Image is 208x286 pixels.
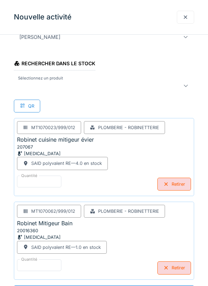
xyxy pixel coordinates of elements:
div: Plomberie - Robinetterie [98,124,159,131]
div: Retirer [157,261,191,274]
div: [MEDICAL_DATA] [17,234,100,241]
div: Robinet cuisine mitigeur évier [17,135,94,144]
div: MT1070062/999/012 [31,208,75,214]
div: QR [14,100,40,112]
div: 20016360 [17,227,100,234]
div: SAID polyvalent RE — 1.0 en stock [31,244,101,251]
div: Robinet Mitigeur Bain [17,219,72,227]
div: 207067 [17,144,100,150]
div: Plomberie - Robinetterie [98,208,159,214]
h3: Nouvelle activité [14,13,71,22]
div: Rechercher dans le stock [14,58,95,70]
label: Sélectionnez un produit [17,75,64,81]
label: Quantité [20,173,39,179]
label: Quantité [20,256,39,262]
div: [PERSON_NAME] [17,33,63,41]
div: MT1070023/999/012 [31,124,75,131]
div: Retirer [157,178,191,191]
div: SAID polyvalent RE — 4.0 en stock [31,160,102,167]
div: [MEDICAL_DATA] [17,150,100,157]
